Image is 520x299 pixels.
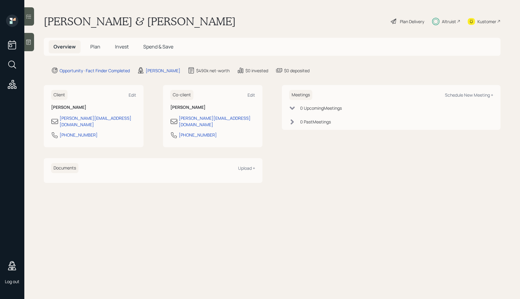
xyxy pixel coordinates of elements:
[442,18,456,25] div: Altruist
[129,92,136,98] div: Edit
[115,43,129,50] span: Invest
[245,67,268,74] div: $0 invested
[248,92,255,98] div: Edit
[445,92,493,98] div: Schedule New Meeting +
[179,115,255,128] div: [PERSON_NAME][EMAIL_ADDRESS][DOMAIN_NAME]
[196,67,230,74] div: $490k net-worth
[300,119,331,125] div: 0 Past Meeting s
[238,165,255,171] div: Upload +
[60,67,130,74] div: Opportunity · Fact Finder Completed
[51,90,68,100] h6: Client
[143,43,173,50] span: Spend & Save
[170,90,193,100] h6: Co-client
[51,163,78,173] h6: Documents
[60,115,136,128] div: [PERSON_NAME][EMAIL_ADDRESS][DOMAIN_NAME]
[44,15,236,28] h1: [PERSON_NAME] & [PERSON_NAME]
[477,18,496,25] div: Kustomer
[5,279,19,284] div: Log out
[170,105,255,110] h6: [PERSON_NAME]
[300,105,342,111] div: 0 Upcoming Meeting s
[54,43,76,50] span: Overview
[51,105,136,110] h6: [PERSON_NAME]
[289,90,312,100] h6: Meetings
[179,132,217,138] div: [PHONE_NUMBER]
[60,132,98,138] div: [PHONE_NUMBER]
[400,18,424,25] div: Plan Delivery
[284,67,310,74] div: $0 deposited
[146,67,180,74] div: [PERSON_NAME]
[90,43,100,50] span: Plan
